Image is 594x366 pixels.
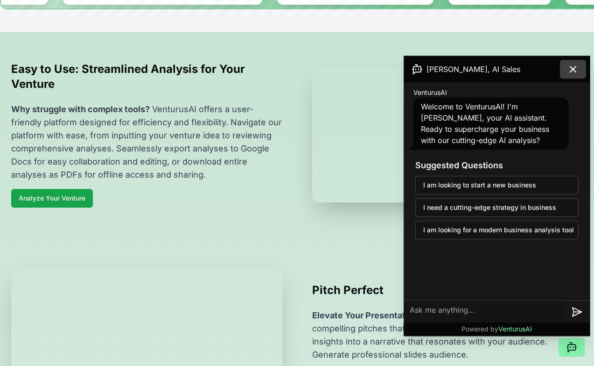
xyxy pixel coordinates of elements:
[312,283,583,298] h2: Pitch Perfect
[415,221,579,239] button: I am looking for a modern business analysis tool
[312,310,426,320] span: Elevate Your Presentations.
[415,198,579,217] button: I need a cutting-edge strategy in business
[461,324,532,334] p: Powered by
[11,189,93,208] a: Analyze Your Venture
[312,309,583,361] p: Transform your business analysis into compelling pitches that captivate investors. Convert comple...
[413,88,447,97] span: VenturusAI
[11,62,282,92] h2: Easy to Use: Streamlined Analysis for Your Venture
[498,325,532,333] span: VenturusAI
[415,176,579,194] button: I am looking to start a new business
[426,64,520,75] span: [PERSON_NAME], AI Sales
[11,104,150,114] span: Why struggle with complex tools?
[415,159,579,172] h3: Suggested Questions
[11,103,282,181] p: VenturusAI offers a user-friendly platform designed for efficiency and flexibility. Navigate our ...
[421,102,549,145] span: Welcome to VenturusAI! I'm [PERSON_NAME], your AI assistant. Ready to supercharge your business w...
